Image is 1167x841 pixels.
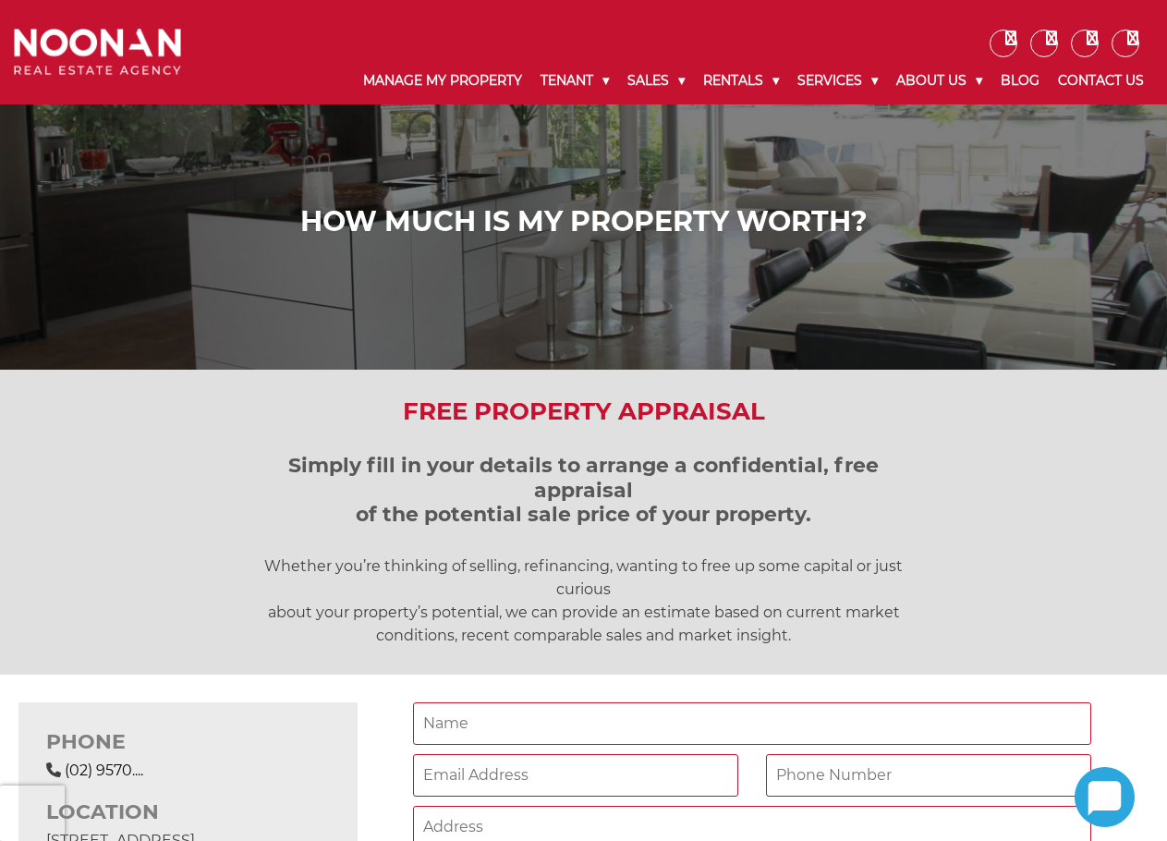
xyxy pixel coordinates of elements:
a: Manage My Property [354,57,531,104]
a: Rentals [694,57,788,104]
input: Name [413,702,1091,745]
h1: How Much is My Property Worth? [18,205,1149,238]
a: Blog [991,57,1049,104]
a: Services [788,57,887,104]
a: Click to reveal phone number [65,762,143,779]
a: Sales [618,57,694,104]
h2: Free Property Appraisal [18,397,1149,426]
input: Phone Number [766,754,1091,797]
a: Contact Us [1049,57,1153,104]
h3: Simply fill in your details to arrange a confidential, free appraisal of the potential sale price... [237,454,930,527]
a: About Us [887,57,991,104]
h3: LOCATION [46,800,330,824]
h3: PHONE [46,730,330,754]
p: Whether you’re thinking of selling, refinancing, wanting to free up some capital or just curious ... [237,555,930,647]
input: Email Address [413,754,738,797]
img: Noonan Real Estate Agency [14,29,181,75]
a: Tenant [531,57,618,104]
span: (02) 9570.... [65,762,143,779]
